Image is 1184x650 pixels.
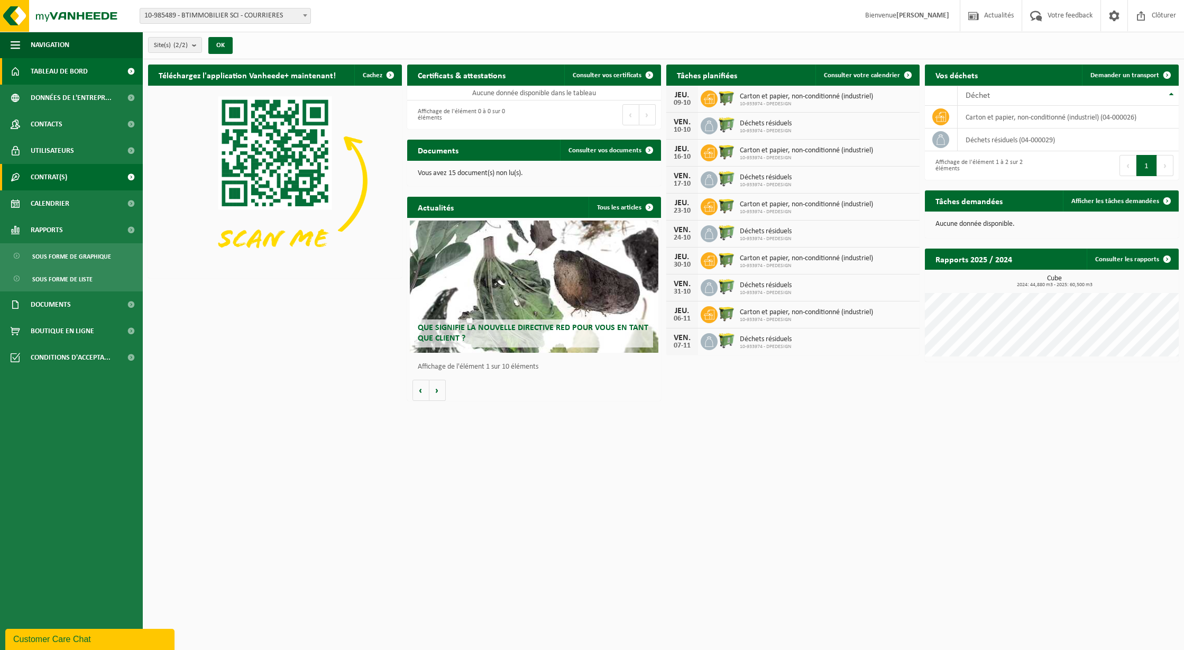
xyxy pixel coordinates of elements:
count: (2/2) [173,42,188,49]
div: 07-11 [672,342,693,350]
span: Contacts [31,111,62,138]
button: Site(s)(2/2) [148,37,202,53]
h2: Rapports 2025 / 2024 [925,249,1023,269]
a: Consulter vos certificats [564,65,660,86]
p: Affichage de l'élément 1 sur 10 éléments [418,363,656,371]
a: Sous forme de graphique [3,246,140,266]
span: Consulter votre calendrier [824,72,900,79]
button: 1 [1136,155,1157,176]
span: Afficher les tâches demandées [1071,198,1159,205]
h2: Tâches planifiées [666,65,748,85]
img: WB-1100-HPE-GN-50 [718,89,736,107]
div: JEU. [672,145,693,153]
a: Consulter votre calendrier [815,65,919,86]
a: Afficher les tâches demandées [1063,190,1178,212]
img: WB-0660-HPE-GN-50 [718,332,736,350]
span: Site(s) [154,38,188,53]
img: WB-1100-HPE-GN-50 [718,251,736,269]
p: Aucune donnée disponible. [935,221,1168,228]
span: Que signifie la nouvelle directive RED pour vous en tant que client ? [418,324,648,342]
span: 10-933974 - DPEDESIGN [740,155,873,161]
button: Next [1157,155,1173,176]
a: Consulter vos documents [560,140,660,161]
span: Navigation [31,32,69,58]
span: Déchets résiduels [740,120,792,128]
span: Sous forme de graphique [32,246,111,267]
span: 10-933974 - DPEDESIGN [740,263,873,269]
div: JEU. [672,253,693,261]
img: WB-0660-HPE-GN-50 [718,224,736,242]
div: 24-10 [672,234,693,242]
span: Consulter vos documents [568,147,641,154]
img: WB-1100-HPE-GN-50 [718,143,736,161]
span: Carton et papier, non-conditionné (industriel) [740,147,873,155]
div: 17-10 [672,180,693,188]
span: 10-933974 - DPEDESIGN [740,128,792,134]
h2: Documents [407,140,469,160]
div: 09-10 [672,99,693,107]
td: carton et papier, non-conditionné (industriel) (04-000026) [958,106,1179,129]
button: Volgende [429,380,446,401]
h2: Certificats & attestations [407,65,516,85]
span: 10-933974 - DPEDESIGN [740,236,792,242]
div: VEN. [672,118,693,126]
td: déchets résiduels (04-000029) [958,129,1179,151]
div: 06-11 [672,315,693,323]
span: 10-933974 - DPEDESIGN [740,182,792,188]
span: Documents [31,291,71,318]
img: WB-0660-HPE-GN-50 [718,170,736,188]
div: 31-10 [672,288,693,296]
span: 10-933974 - DPEDESIGN [740,317,873,323]
h3: Cube [930,275,1179,288]
span: 2024: 44,880 m3 - 2025: 60,500 m3 [930,282,1179,288]
span: Calendrier [31,190,69,217]
span: 10-985489 - BTIMMOBILIER SCI - COURRIERES [140,8,310,23]
div: JEU. [672,199,693,207]
img: WB-0660-HPE-GN-50 [718,116,736,134]
span: Déchets résiduels [740,227,792,236]
span: Carton et papier, non-conditionné (industriel) [740,308,873,317]
img: WB-1100-HPE-GN-50 [718,197,736,215]
h2: Actualités [407,197,464,217]
div: Affichage de l'élément 1 à 2 sur 2 éléments [930,154,1047,177]
span: 10-933974 - DPEDESIGN [740,101,873,107]
strong: [PERSON_NAME] [896,12,949,20]
div: VEN. [672,280,693,288]
span: Tableau de bord [31,58,88,85]
button: Previous [1119,155,1136,176]
span: Rapports [31,217,63,243]
span: 10-933974 - DPEDESIGN [740,344,792,350]
span: Déchets résiduels [740,281,792,290]
iframe: chat widget [5,627,177,650]
p: Vous avez 15 document(s) non lu(s). [418,170,650,177]
span: Carton et papier, non-conditionné (industriel) [740,200,873,209]
span: Déchets résiduels [740,173,792,182]
a: Que signifie la nouvelle directive RED pour vous en tant que client ? [410,221,658,353]
div: JEU. [672,91,693,99]
span: Contrat(s) [31,164,67,190]
span: Utilisateurs [31,138,74,164]
button: Vorige [412,380,429,401]
div: 16-10 [672,153,693,161]
span: Boutique en ligne [31,318,94,344]
span: Sous forme de liste [32,269,93,289]
img: WB-0660-HPE-GN-50 [718,278,736,296]
div: JEU. [672,307,693,315]
a: Demander un transport [1082,65,1178,86]
button: OK [208,37,233,54]
span: Conditions d'accepta... [31,344,111,371]
div: Affichage de l'élément 0 à 0 sur 0 éléments [412,103,529,126]
span: 10-985489 - BTIMMOBILIER SCI - COURRIERES [140,8,311,24]
button: Next [639,104,656,125]
img: WB-1100-HPE-GN-50 [718,305,736,323]
div: VEN. [672,226,693,234]
a: Tous les articles [589,197,660,218]
span: Cachez [363,72,382,79]
a: Consulter les rapports [1087,249,1178,270]
div: 30-10 [672,261,693,269]
h2: Téléchargez l'application Vanheede+ maintenant! [148,65,346,85]
button: Cachez [354,65,401,86]
h2: Vos déchets [925,65,988,85]
span: 10-933974 - DPEDESIGN [740,290,792,296]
